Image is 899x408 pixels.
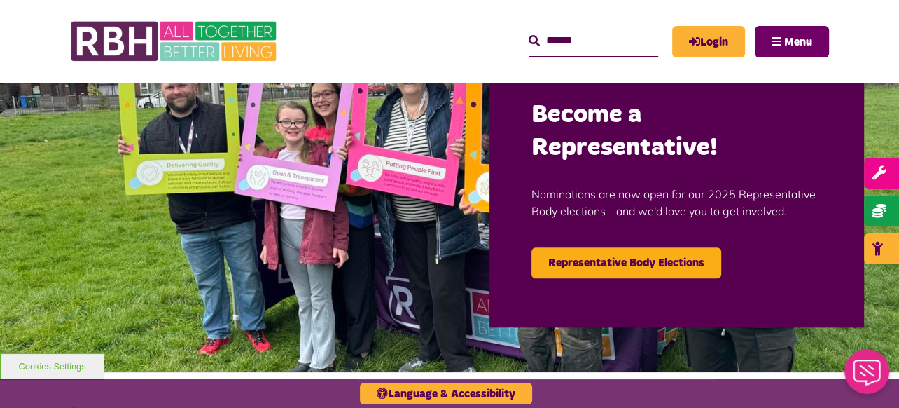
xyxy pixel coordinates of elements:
[836,345,899,408] iframe: Netcall Web Assistant for live chat
[784,36,812,48] span: Menu
[531,247,721,278] a: Representative Body Elections
[529,26,658,56] input: Search
[531,100,822,165] h2: Become a Representative!
[70,14,280,69] img: RBH
[755,26,829,57] button: Navigation
[360,383,532,404] button: Language & Accessibility
[672,26,745,57] a: MyRBH
[531,165,822,240] p: Nominations are now open for our 2025 Representative Body elections - and we'd love you to get in...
